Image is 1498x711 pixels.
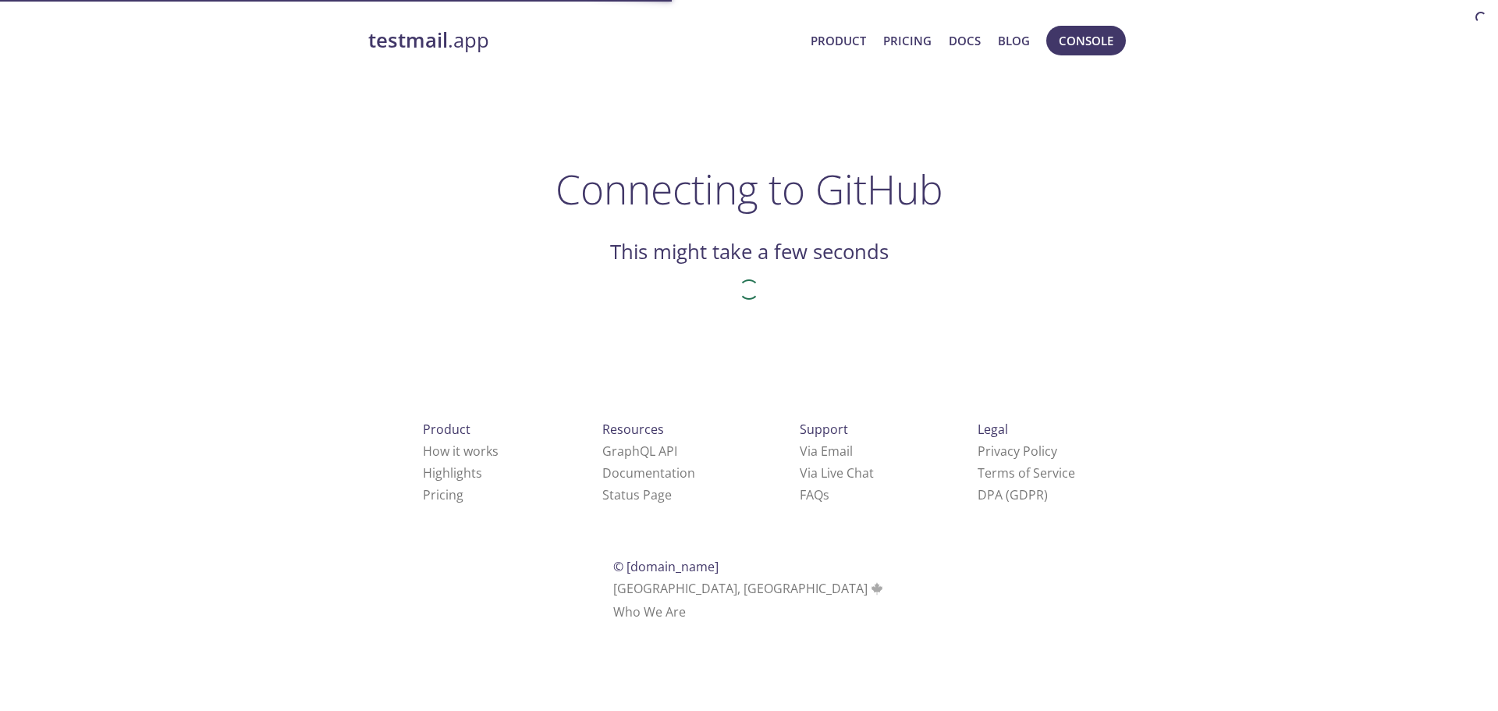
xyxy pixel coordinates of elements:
a: Product [811,30,866,51]
span: Console [1059,30,1113,51]
span: Product [423,421,470,438]
span: Legal [978,421,1008,438]
a: Pricing [883,30,932,51]
a: Who We Are [613,603,686,620]
strong: testmail [368,27,448,54]
a: Via Live Chat [800,464,874,482]
a: DPA (GDPR) [978,486,1048,503]
a: Blog [998,30,1030,51]
h1: Connecting to GitHub [556,165,943,212]
a: Status Page [602,486,672,503]
a: FAQ [800,486,829,503]
span: [GEOGRAPHIC_DATA], [GEOGRAPHIC_DATA] [613,580,886,597]
a: Docs [949,30,981,51]
a: Pricing [423,486,463,503]
a: Privacy Policy [978,443,1057,460]
span: Resources [602,421,664,438]
a: How it works [423,443,499,460]
a: GraphQL API [602,443,677,460]
a: testmail.app [368,27,798,54]
a: Via Email [800,443,853,460]
a: Documentation [602,464,695,482]
a: Terms of Service [978,464,1075,482]
button: Console [1046,26,1126,55]
span: © [DOMAIN_NAME] [613,558,719,575]
span: s [823,486,829,503]
a: Highlights [423,464,482,482]
span: Support [800,421,848,438]
h2: This might take a few seconds [610,239,889,265]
